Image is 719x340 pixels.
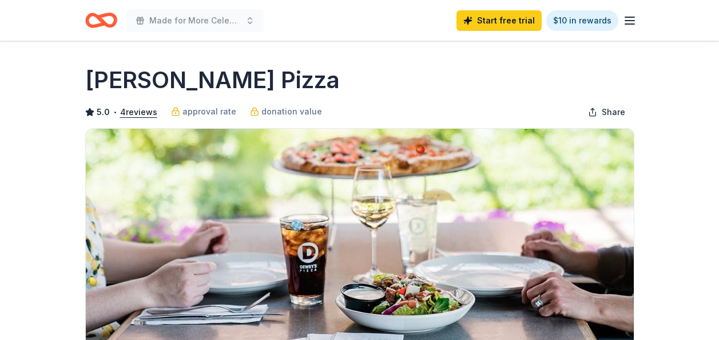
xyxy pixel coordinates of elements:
[149,14,241,27] span: Made for More Celebration Event
[85,64,340,96] h1: [PERSON_NAME] Pizza
[456,10,542,31] a: Start free trial
[602,105,625,119] span: Share
[250,105,322,118] a: donation value
[171,105,236,118] a: approval rate
[546,10,618,31] a: $10 in rewards
[579,101,634,124] button: Share
[261,105,322,118] span: donation value
[85,7,117,34] a: Home
[113,108,117,117] span: •
[97,105,110,119] span: 5.0
[120,105,157,119] button: 4reviews
[126,9,264,32] button: Made for More Celebration Event
[182,105,236,118] span: approval rate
